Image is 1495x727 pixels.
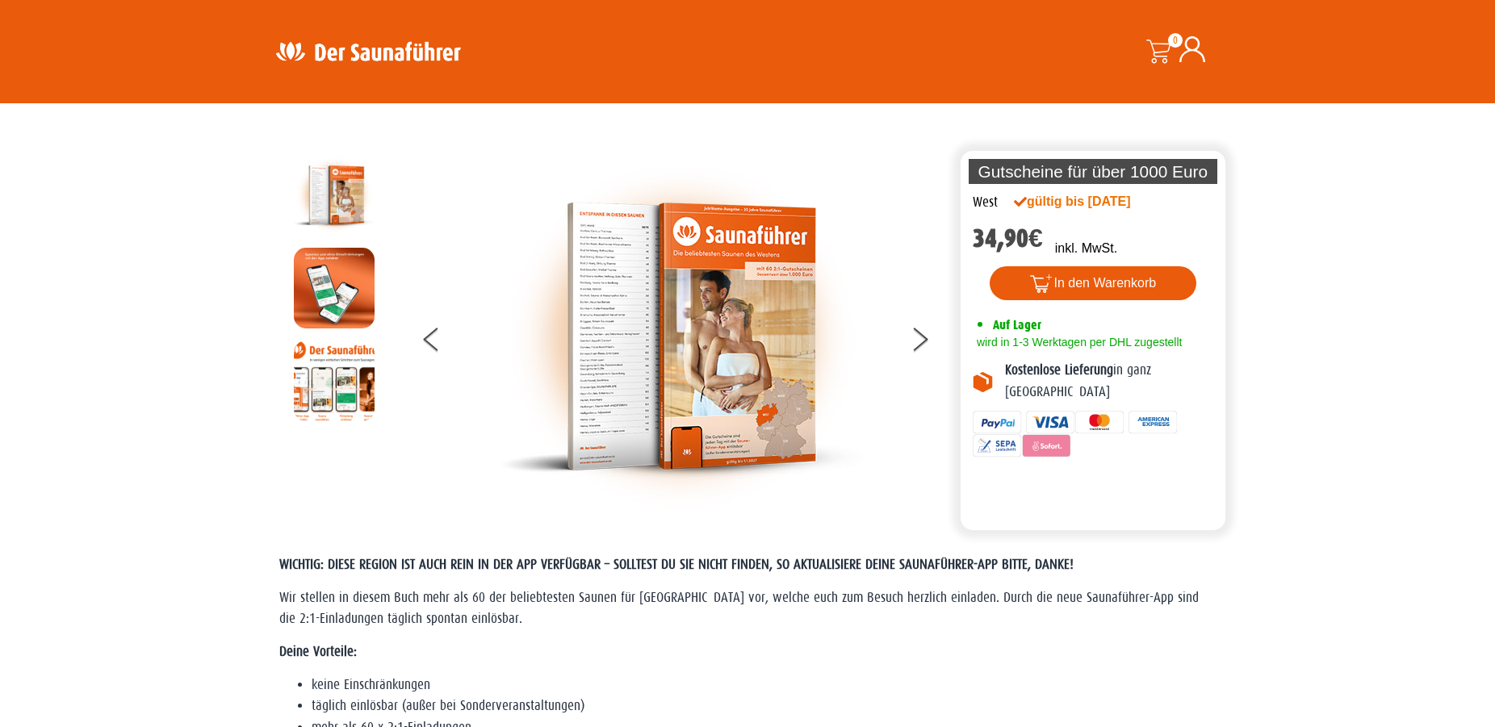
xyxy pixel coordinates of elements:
p: Gutscheine für über 1000 Euro [969,159,1217,184]
img: MOCKUP-iPhone_regional [294,248,375,328]
span: 0 [1168,33,1183,48]
div: West [973,192,998,213]
p: inkl. MwSt. [1055,239,1117,258]
li: keine Einschränkungen [312,675,1216,696]
div: gültig bis [DATE] [1014,192,1166,211]
b: Kostenlose Lieferung [1005,362,1113,378]
span: Auf Lager [993,317,1041,332]
img: der-saunafuehrer-2025-west [500,155,863,518]
span: WICHTIG: DIESE REGION IST AUCH REIN IN DER APP VERFÜGBAR – SOLLTEST DU SIE NICHT FINDEN, SO AKTUA... [279,557,1074,572]
span: Wir stellen in diesem Buch mehr als 60 der beliebtesten Saunen für [GEOGRAPHIC_DATA] vor, welche ... [279,590,1199,626]
bdi: 34,90 [973,224,1043,253]
button: In den Warenkorb [990,266,1197,300]
strong: Deine Vorteile: [279,644,357,659]
span: wird in 1-3 Werktagen per DHL zugestellt [973,336,1182,349]
li: täglich einlösbar (außer bei Sonderveranstaltungen) [312,696,1216,717]
img: Anleitung7tn [294,341,375,421]
p: in ganz [GEOGRAPHIC_DATA] [1005,360,1213,403]
img: der-saunafuehrer-2025-west [294,155,375,236]
span: € [1028,224,1043,253]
